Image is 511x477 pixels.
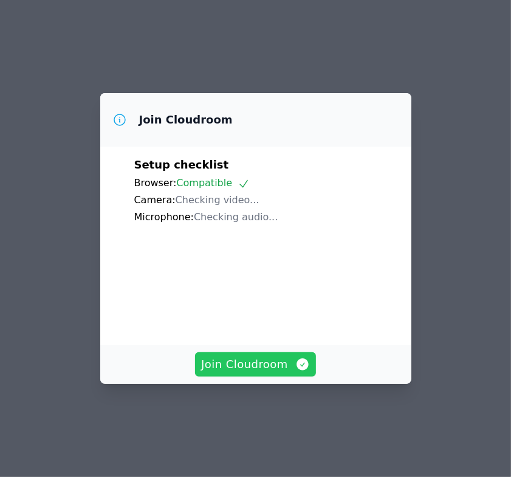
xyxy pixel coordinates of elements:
[176,177,250,189] span: Compatible
[134,158,229,171] span: Setup checklist
[195,352,316,377] button: Join Cloudroom
[139,113,233,127] h3: Join Cloudroom
[176,194,259,206] span: Checking video...
[134,177,177,189] span: Browser:
[194,211,278,223] span: Checking audio...
[134,194,176,206] span: Camera:
[201,356,310,373] span: Join Cloudroom
[134,211,194,223] span: Microphone:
